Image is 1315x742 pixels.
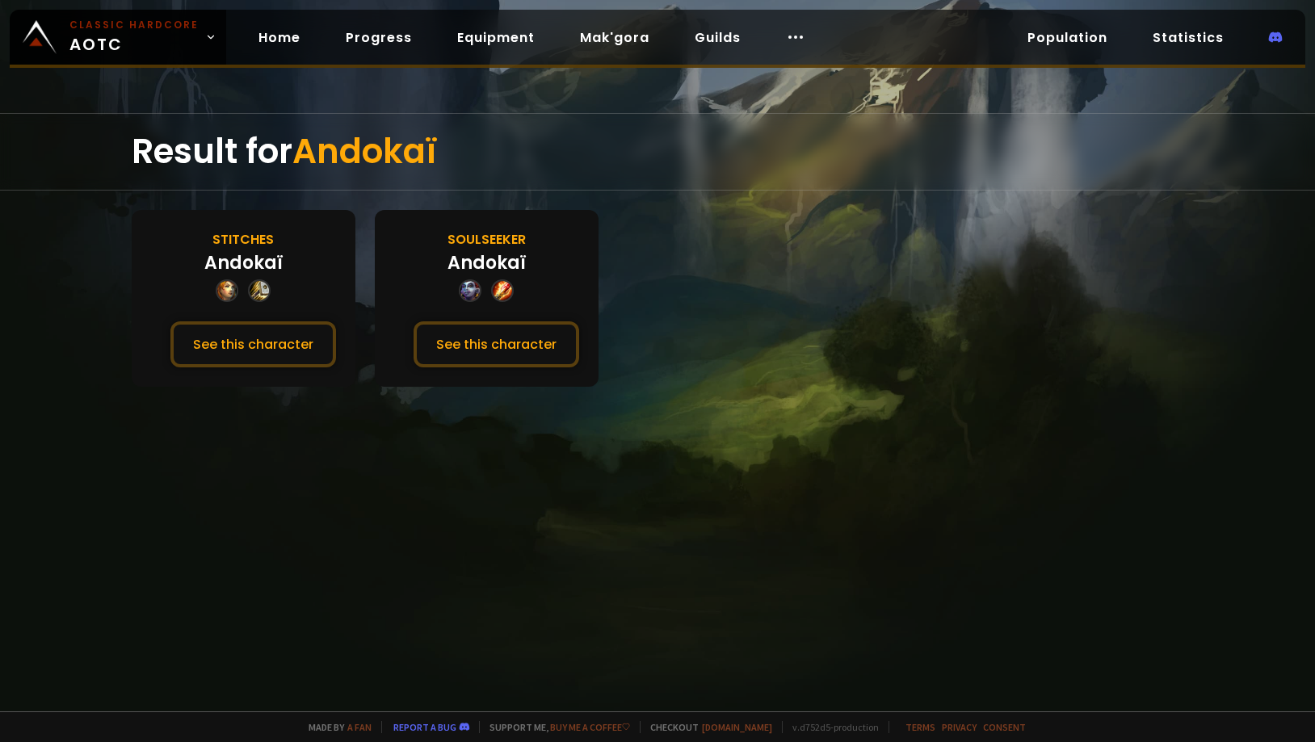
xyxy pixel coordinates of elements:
[212,229,274,249] div: Stitches
[782,721,879,733] span: v. d752d5 - production
[10,10,226,65] a: Classic HardcoreAOTC
[1140,21,1237,54] a: Statistics
[444,21,548,54] a: Equipment
[347,721,372,733] a: a fan
[550,721,630,733] a: Buy me a coffee
[447,229,526,249] div: Soulseeker
[640,721,772,733] span: Checkout
[132,114,1183,190] div: Result for
[69,18,199,32] small: Classic Hardcore
[414,321,579,367] button: See this character
[69,18,199,57] span: AOTC
[702,721,772,733] a: [DOMAIN_NAME]
[983,721,1026,733] a: Consent
[447,249,526,276] div: Andokaï
[246,21,313,54] a: Home
[292,128,437,175] span: Andokaï
[170,321,336,367] button: See this character
[299,721,372,733] span: Made by
[942,721,977,733] a: Privacy
[479,721,630,733] span: Support me,
[393,721,456,733] a: Report a bug
[567,21,662,54] a: Mak'gora
[333,21,425,54] a: Progress
[905,721,935,733] a: Terms
[682,21,754,54] a: Guilds
[1015,21,1120,54] a: Population
[204,249,283,276] div: Andokaï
